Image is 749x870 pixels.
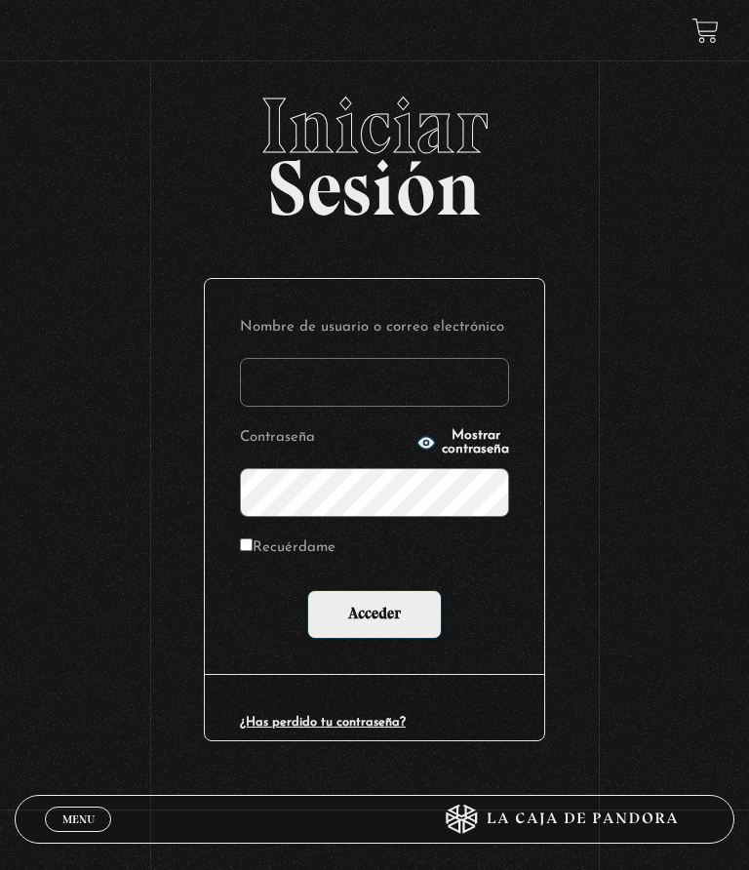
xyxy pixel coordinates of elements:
span: Menu [62,813,95,825]
h2: Sesión [15,87,733,212]
a: ¿Has perdido tu contraseña? [240,716,406,729]
label: Contraseña [240,424,411,453]
label: Recuérdame [240,534,335,563]
span: Mostrar contraseña [442,429,509,456]
span: Iniciar [15,87,733,165]
button: Mostrar contraseña [416,429,509,456]
input: Acceder [307,590,442,639]
label: Nombre de usuario o correo electrónico [240,314,509,342]
a: View your shopping cart [692,18,719,44]
span: Cerrar [56,830,101,844]
input: Recuérdame [240,538,253,551]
